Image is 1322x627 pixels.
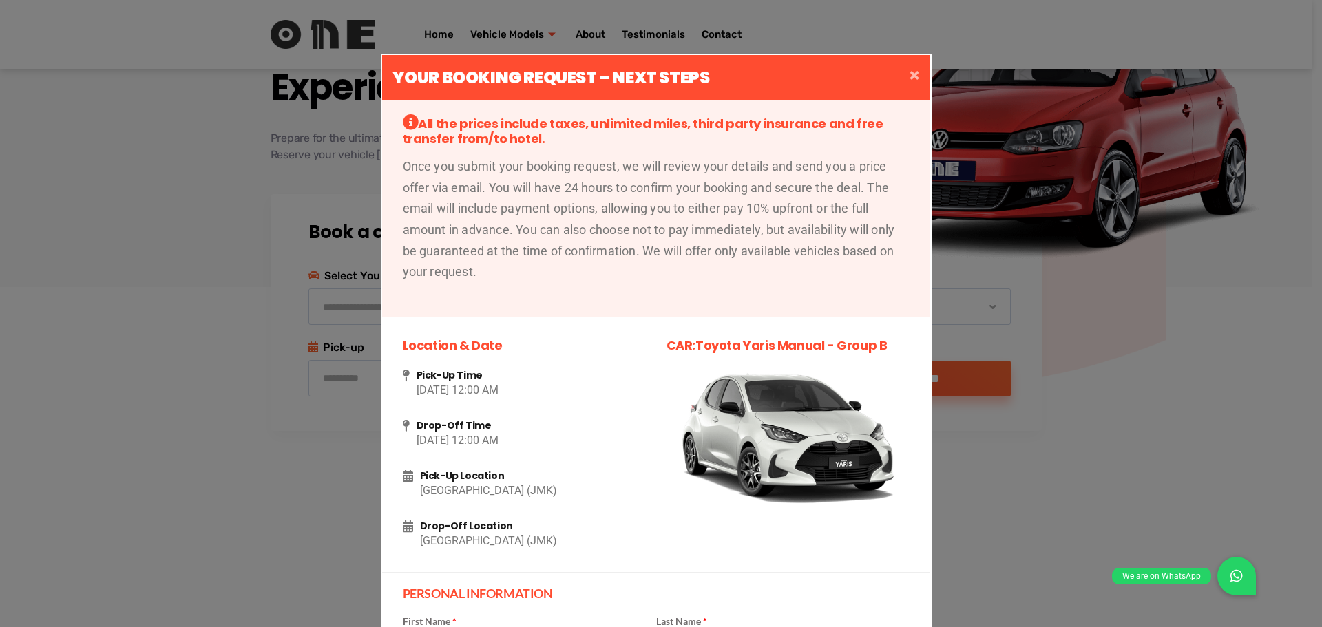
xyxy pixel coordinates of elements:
h4: Drop-Off Location [420,520,646,532]
h3: Location & Date [403,338,646,353]
h4: Pick-Up Location [420,470,646,482]
img: Vehicle [667,370,910,507]
h3: All the prices include taxes, unlimited miles, third party insurance and free transfer from/to ho... [403,114,910,146]
p: Once you submit your booking request, we will review your details and send you a price offer via ... [403,156,910,283]
a: We are on WhatsApp [1217,557,1256,595]
p: [GEOGRAPHIC_DATA] (JMK) [420,482,646,500]
span: [DATE] [417,434,449,447]
p: [GEOGRAPHIC_DATA] (JMK) [420,532,646,550]
span: 12:00 AM [452,383,499,396]
h3: CAR: [667,338,910,353]
span: 12:00 AM [452,434,499,447]
h5: Your Booking Request – Next Steps [392,65,710,90]
span: × [910,66,919,85]
span: [DATE] [417,383,449,396]
span: Toyota Yaris Manual - Group B [695,337,887,354]
div: We are on WhatsApp [1112,568,1211,584]
button: Close [899,55,930,100]
h2: PERSONAL INFORMATION [403,586,910,602]
h4: Drop-Off Time [417,420,646,432]
h4: Pick-Up Time [417,370,646,381]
